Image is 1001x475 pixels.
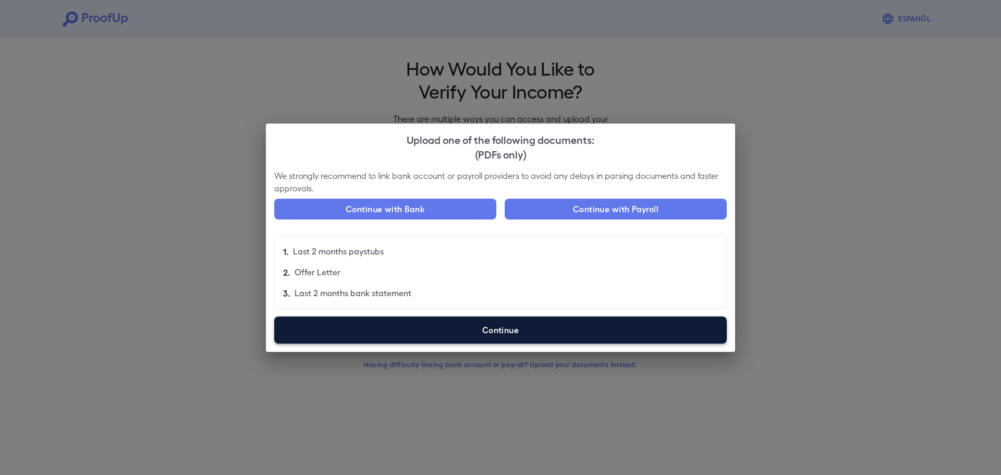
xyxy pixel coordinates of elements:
p: We strongly recommend to link bank account or payroll providers to avoid any delays in parsing do... [274,169,727,194]
h2: Upload one of the following documents: [266,124,735,169]
p: 3. [283,287,290,299]
div: (PDFs only) [274,147,727,161]
p: 2. [283,266,290,278]
p: Last 2 months bank statement [295,287,411,299]
p: 1. [283,245,289,258]
p: Offer Letter [295,266,340,278]
p: Last 2 months paystubs [293,245,384,258]
button: Continue with Payroll [505,199,727,220]
label: Continue [274,316,727,344]
button: Continue with Bank [274,199,496,220]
